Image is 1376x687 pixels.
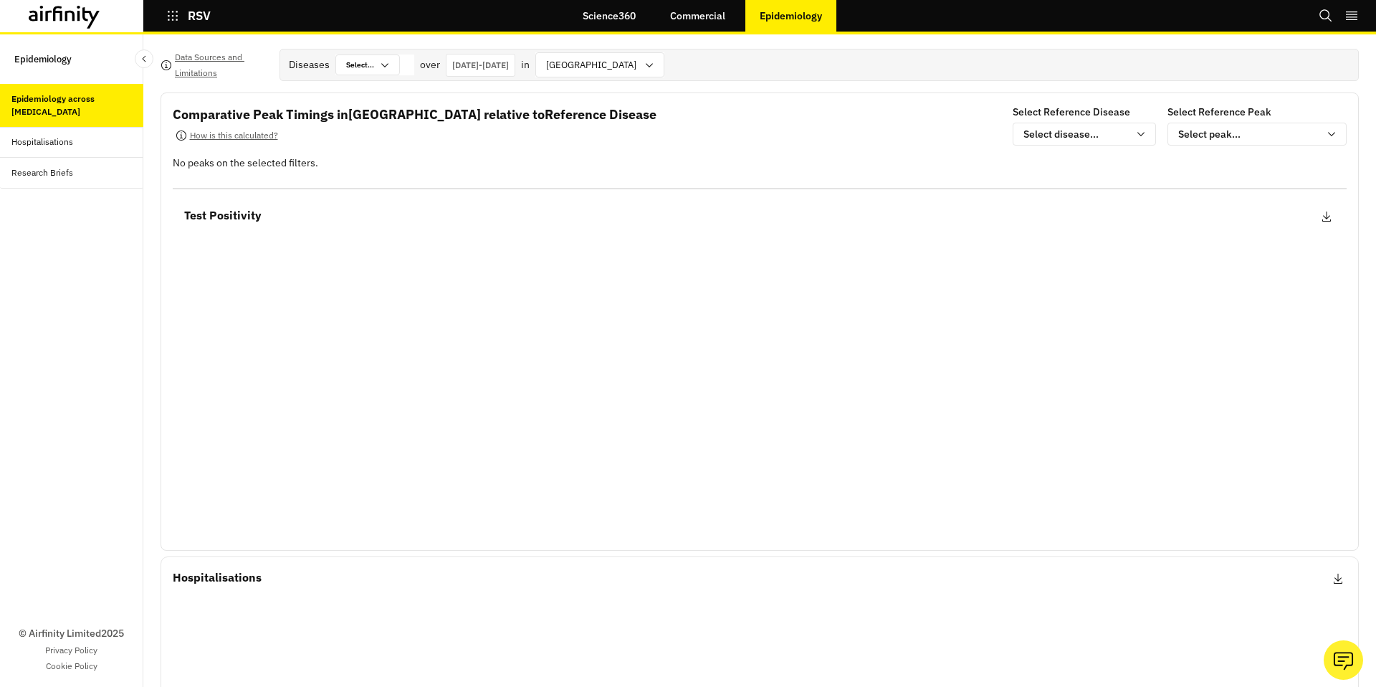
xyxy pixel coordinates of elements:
p: RSV [188,9,211,22]
p: Test Positivity [184,207,262,225]
p: Data Sources and Limitations [175,49,268,81]
button: Search [1319,4,1333,28]
p: Epidemiology [14,46,72,72]
button: Ask our analysts [1324,640,1363,680]
div: Diseases [289,57,330,72]
div: Select disease... [1023,127,1128,142]
p: Select Reference Peak [1167,105,1271,120]
div: Epidemiology across [MEDICAL_DATA] [11,93,132,118]
p: How is this calculated? [190,128,278,143]
p: © Airfinity Limited 2025 [19,626,124,641]
button: RSV [166,4,211,28]
div: Hospitalisations [11,136,73,148]
button: Close Sidebar [135,49,153,68]
p: over [420,57,440,72]
p: Epidemiology [760,10,822,22]
p: [DATE] - [DATE] [452,59,509,72]
p: Select Reference Disease [1013,105,1130,120]
p: Comparative Peak Timings in [GEOGRAPHIC_DATA] relative to Reference Disease [173,105,656,124]
a: Cookie Policy [46,660,97,673]
p: Hospitalisations [173,569,262,587]
button: How is this calculated? [173,124,280,147]
button: Data Sources and Limitations [161,54,268,77]
a: Privacy Policy [45,644,97,657]
div: Research Briefs [11,166,73,179]
p: in [521,57,530,72]
p: No peaks on the selected filters. [173,156,1347,171]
